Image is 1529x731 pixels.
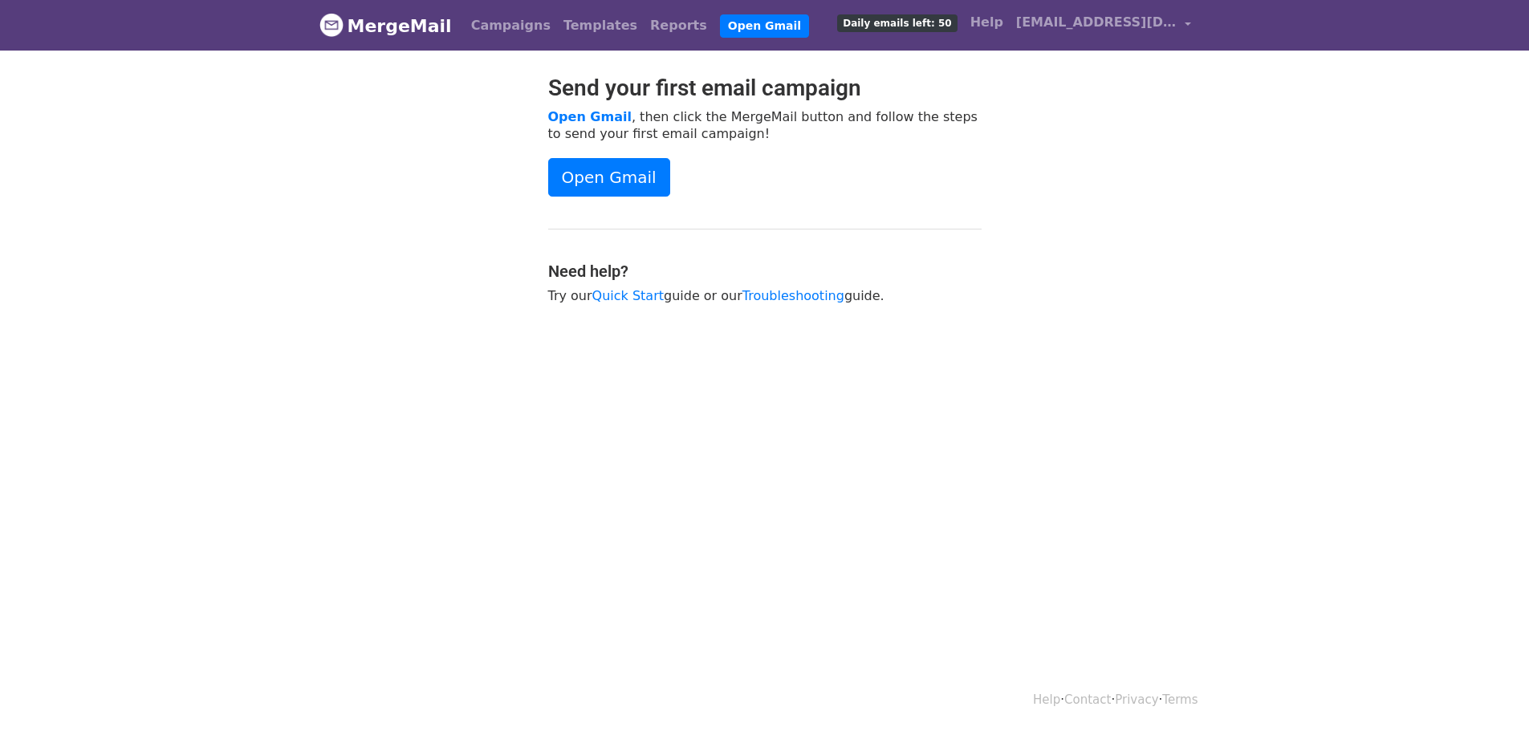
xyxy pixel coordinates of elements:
img: MergeMail logo [319,13,344,37]
a: Terms [1162,692,1198,707]
a: Help [964,6,1010,39]
p: Try our guide or our guide. [548,287,982,304]
a: Reports [644,10,714,42]
a: Daily emails left: 50 [831,6,963,39]
a: Quick Start [592,288,664,303]
a: Open Gmail [720,14,809,38]
p: , then click the MergeMail button and follow the steps to send your first email campaign! [548,108,982,142]
a: Contact [1064,692,1111,707]
h4: Need help? [548,262,982,281]
a: Open Gmail [548,158,670,197]
a: Campaigns [465,10,557,42]
a: Help [1033,692,1060,707]
a: Troubleshooting [742,288,844,303]
h2: Send your first email campaign [548,75,982,102]
a: [EMAIL_ADDRESS][DOMAIN_NAME] [1010,6,1198,44]
a: Templates [557,10,644,42]
a: Privacy [1115,692,1158,707]
a: Open Gmail [548,109,632,124]
a: MergeMail [319,9,452,43]
span: Daily emails left: 50 [837,14,957,32]
span: [EMAIL_ADDRESS][DOMAIN_NAME] [1016,13,1177,32]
